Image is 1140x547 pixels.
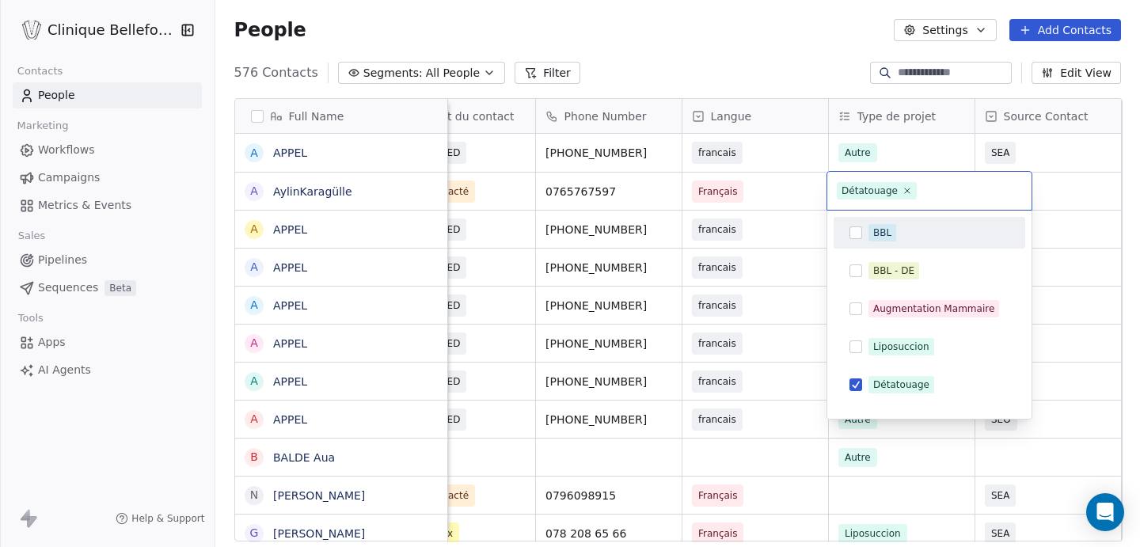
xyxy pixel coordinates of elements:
[834,217,1025,515] div: Suggestions
[873,378,929,392] div: Détatouage
[842,184,898,198] div: Détatouage
[873,226,891,240] div: BBL
[873,302,994,316] div: Augmentation Mammaire
[873,340,929,354] div: Liposuccion
[873,264,914,278] div: BBL - DE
